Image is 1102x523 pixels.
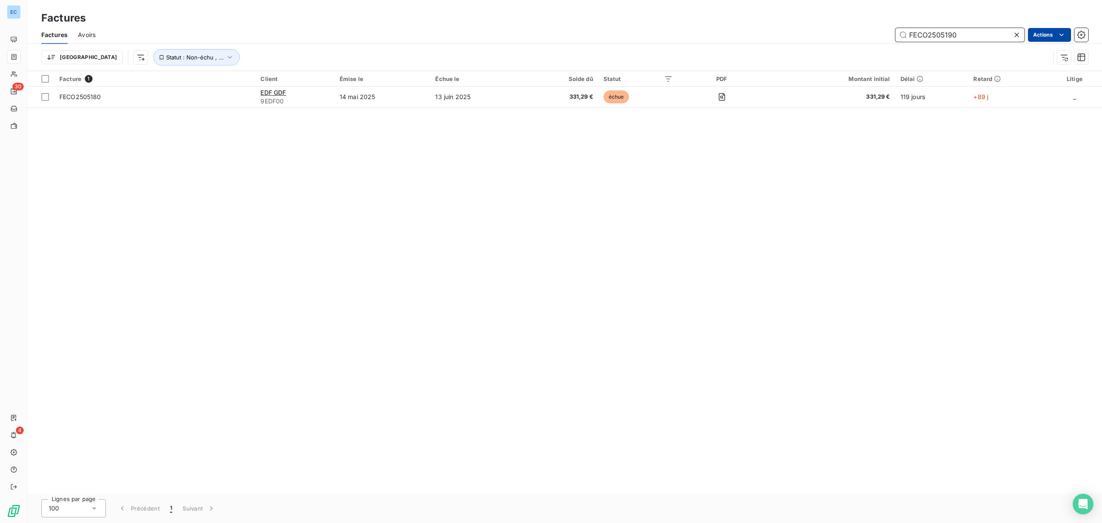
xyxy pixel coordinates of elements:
div: Statut [604,75,673,82]
span: 100 [49,504,59,513]
span: échue [604,90,629,103]
button: 1 [165,499,177,517]
span: Statut : Non-échu , ... [166,54,224,61]
button: Suivant [177,499,221,517]
span: 4 [16,426,24,434]
span: 9EDF00 [260,97,329,106]
div: Client [260,75,329,82]
h3: Factures [41,10,86,26]
span: EDF GDF [260,89,286,96]
td: 13 juin 2025 [430,87,525,107]
span: Factures [41,31,68,39]
input: Rechercher [895,28,1025,42]
span: 1 [170,504,172,513]
td: 119 jours [895,87,969,107]
img: Logo LeanPay [7,504,21,518]
span: 331,29 € [771,93,890,101]
div: Litige [1052,75,1097,82]
span: Facture [59,75,81,82]
button: Précédent [113,499,165,517]
div: PDF [683,75,760,82]
div: Délai [901,75,963,82]
span: 30 [12,83,24,90]
button: [GEOGRAPHIC_DATA] [41,50,123,64]
div: Solde dû [530,75,593,82]
span: Avoirs [78,31,96,39]
td: 14 mai 2025 [334,87,430,107]
div: EC [7,5,21,19]
span: _ [1073,93,1076,100]
span: 1 [85,75,93,83]
div: Échue le [435,75,520,82]
span: FECO2505180 [59,93,101,100]
button: Statut : Non-échu , ... [153,49,240,65]
div: Montant initial [771,75,890,82]
button: Actions [1028,28,1071,42]
span: 331,29 € [530,93,593,101]
div: Émise le [340,75,425,82]
span: +89 j [973,93,988,100]
div: Open Intercom Messenger [1073,494,1093,514]
div: Retard [973,75,1042,82]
